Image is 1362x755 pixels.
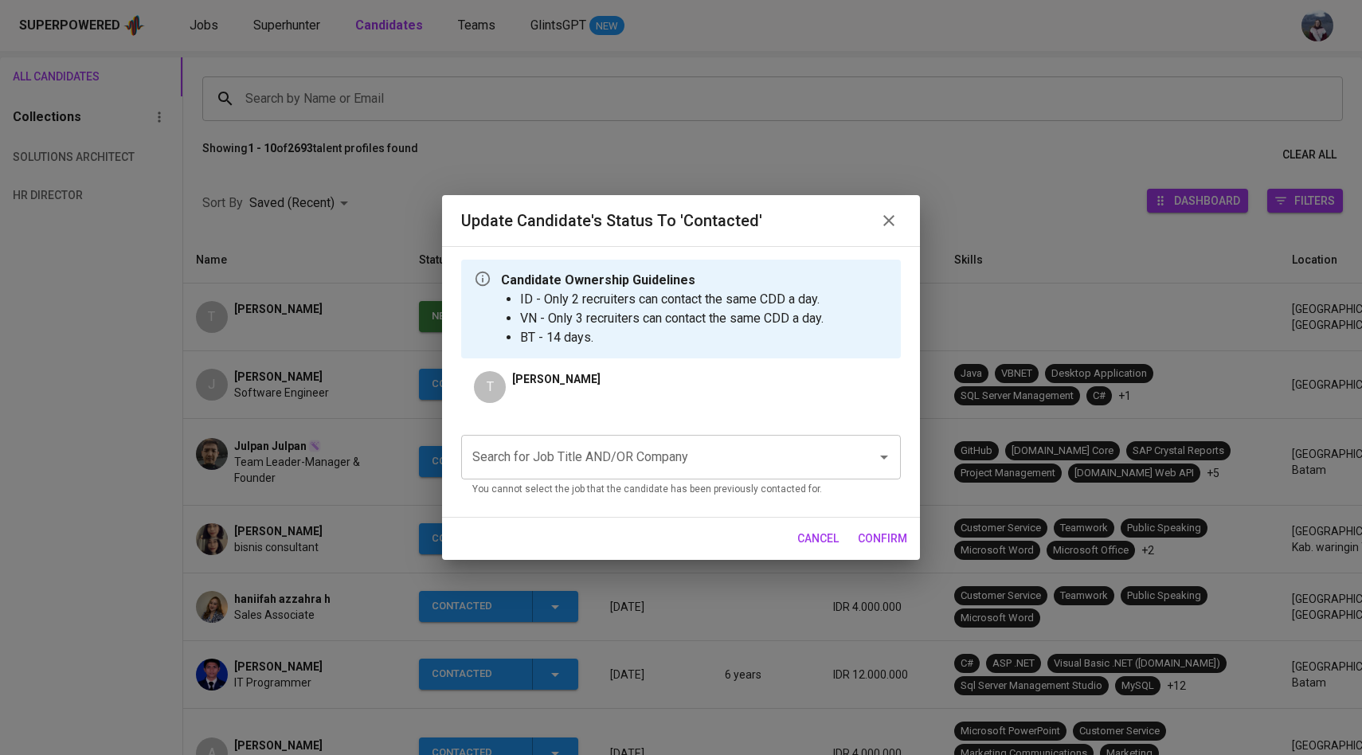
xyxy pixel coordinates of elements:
[512,371,601,387] p: [PERSON_NAME]
[501,271,824,290] p: Candidate Ownership Guidelines
[520,328,824,347] li: BT - 14 days.
[851,524,914,554] button: confirm
[858,529,907,549] span: confirm
[520,290,824,309] li: ID - Only 2 recruiters can contact the same CDD a day.
[474,371,506,403] div: T
[461,208,762,233] h6: Update Candidate's Status to 'Contacted'
[873,446,895,468] button: Open
[797,529,839,549] span: cancel
[520,309,824,328] li: VN - Only 3 recruiters can contact the same CDD a day.
[472,482,890,498] p: You cannot select the job that the candidate has been previously contacted for.
[791,524,845,554] button: cancel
